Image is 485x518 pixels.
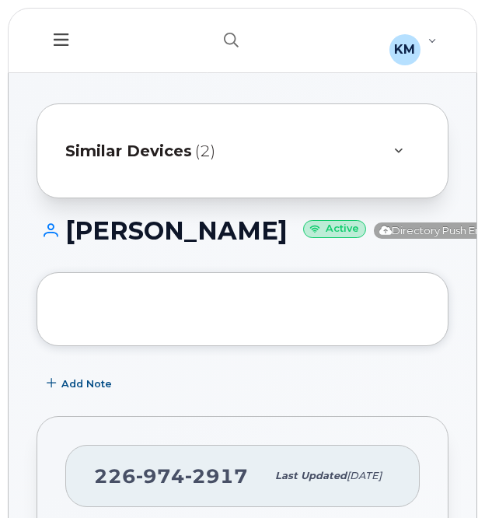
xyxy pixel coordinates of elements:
span: KM [394,40,415,59]
small: Active [303,220,366,238]
span: [DATE] [347,470,382,481]
span: 974 [136,464,185,488]
span: Add Note [61,376,112,391]
span: 2917 [185,464,248,488]
div: Kezia Mathew [379,25,448,56]
span: (2) [195,140,215,163]
button: Add Note [37,369,125,397]
span: Similar Devices [65,140,192,163]
span: 226 [94,464,248,488]
span: Last updated [275,470,347,481]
